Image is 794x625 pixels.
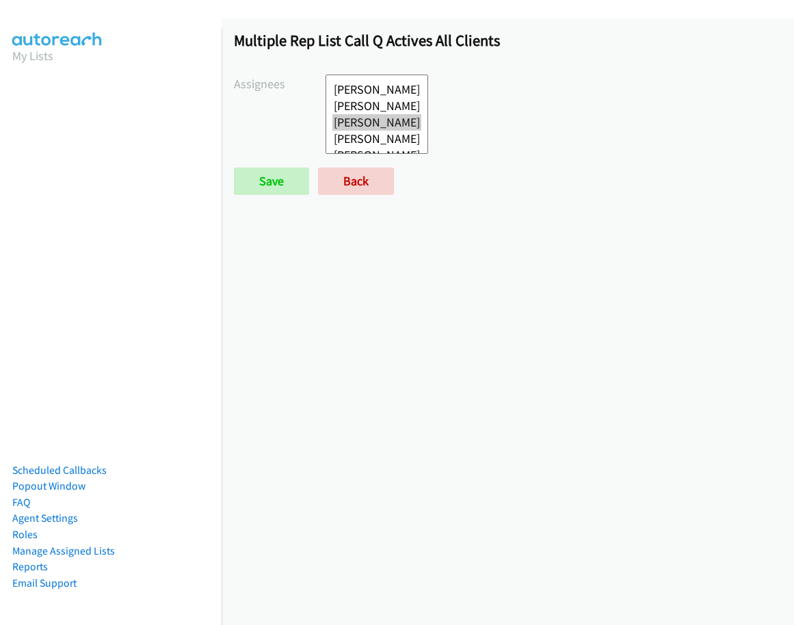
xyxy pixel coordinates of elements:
a: FAQ [12,496,30,509]
option: [PERSON_NAME] [332,98,421,114]
h1: Multiple Rep List Call Q Actives All Clients [234,31,782,50]
a: Roles [12,528,38,541]
input: Save [234,168,309,195]
a: Email Support [12,576,77,589]
a: Reports [12,560,48,573]
a: Scheduled Callbacks [12,464,107,477]
a: Manage Assigned Lists [12,544,115,557]
option: [PERSON_NAME] [332,114,421,131]
a: Popout Window [12,479,85,492]
option: [PERSON_NAME] [332,131,421,147]
a: My Lists [12,48,53,64]
option: [PERSON_NAME] [332,147,421,163]
option: [PERSON_NAME] [332,81,421,98]
a: Agent Settings [12,511,78,524]
label: Assignees [234,75,326,93]
a: Back [318,168,394,195]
